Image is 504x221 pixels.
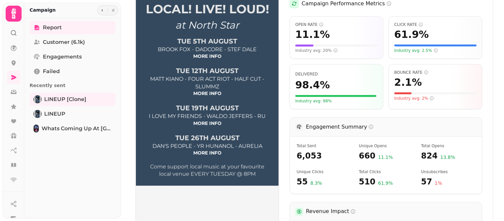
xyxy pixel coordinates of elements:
[394,22,477,27] span: Click Rate
[44,110,65,118] span: LINEUP
[378,180,393,187] span: 61.9 %
[43,53,82,61] span: Engagements
[30,36,116,49] a: Customer (6.1k)
[24,18,121,218] nav: Tabs
[394,92,477,94] div: Visual representation of your bounce rate (2.1%). For bounce rate, LOWER is better. The bar is re...
[297,143,351,149] span: Total number of emails attempted to be sent in this campaign
[43,24,62,32] span: Report
[34,125,38,132] img: Whats coming up at North Star
[30,65,116,78] a: Failed
[359,176,375,187] span: 510
[421,143,475,149] span: Total number of times emails were opened (includes multiple opens by the same recipient)
[394,76,422,88] span: 2.1 %
[30,107,116,121] a: LINEUPLINEUP
[43,38,85,46] span: Customer (6.1k)
[441,154,455,161] span: 13.8 %
[359,151,375,161] span: 660
[435,180,442,187] span: 1 %
[421,169,475,174] span: Number of recipients who chose to unsubscribe after receiving this campaign. LOWER is better - th...
[378,154,393,161] span: 11.1 %
[421,176,432,187] span: 57
[394,70,477,75] span: Bounce Rate
[394,96,434,101] span: Industry avg: 2%
[306,123,374,131] h3: Engagement Summary
[43,67,60,75] span: Failed
[295,22,378,27] span: Open Rate
[394,48,438,53] span: Industry avg: 2.5%
[30,21,116,34] a: Report
[34,96,41,103] img: LINEUP [clone]
[359,169,413,174] span: Total number of link clicks (includes multiple clicks by the same recipient)
[295,29,330,41] span: 11.1 %
[42,125,112,133] span: Whats coming up at [GEOGRAPHIC_DATA]
[297,151,351,161] span: 6,053
[295,95,378,97] div: Visual representation of your delivery rate (98.4%). The fuller the bar, the better.
[30,122,116,135] a: Whats coming up at North StarWhats coming up at [GEOGRAPHIC_DATA]
[34,111,41,117] img: LINEUP
[44,95,86,103] span: LINEUP [clone]
[295,45,378,47] div: Visual representation of your open rate (11.1%) compared to a scale of 50%. The fuller the bar, t...
[30,79,116,91] p: Recently sent
[295,98,332,104] span: Your delivery rate meets or exceeds the industry standard of 98%. Great list quality!
[394,45,477,47] div: Visual representation of your click rate (61.9%) compared to a scale of 20%. The fuller the bar, ...
[310,180,322,187] span: 8.3 %
[359,143,413,149] span: Number of unique recipients who opened the email at least once
[295,72,318,76] span: Percentage of emails that were successfully delivered to recipients' inboxes. Higher is better.
[295,79,330,91] span: 98.4 %
[306,208,356,216] h3: Revenue Impact
[394,29,429,41] span: 61.9 %
[297,169,351,174] span: Number of unique recipients who clicked a link in the email at least once
[421,151,438,161] span: 824
[297,176,308,187] span: 55
[295,48,338,53] span: Industry avg: 20%
[30,7,56,13] h2: Campaign
[30,93,116,106] a: LINEUP [clone]LINEUP [clone]
[30,50,116,63] a: Engagements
